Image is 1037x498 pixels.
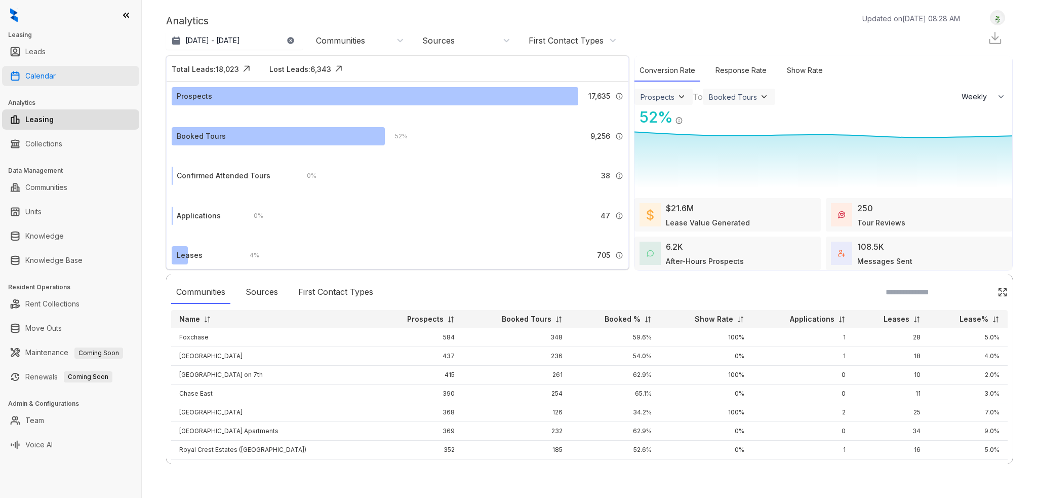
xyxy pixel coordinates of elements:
[8,166,141,175] h3: Data Management
[790,314,834,324] p: Applications
[555,316,563,323] img: sorting
[962,92,992,102] span: Weekly
[752,347,854,366] td: 1
[2,109,139,130] li: Leasing
[675,117,683,125] img: Info
[373,441,462,459] td: 352
[666,202,694,214] div: $21.6M
[463,459,571,478] td: 210
[316,35,365,46] div: Communities
[605,314,641,324] p: Booked %
[666,241,683,253] div: 6.2K
[929,459,1008,478] td: 5.0%
[590,131,610,142] span: 9,256
[571,422,660,441] td: 62.9%
[660,422,752,441] td: 0%
[752,385,854,403] td: 0
[463,422,571,441] td: 232
[838,211,845,218] img: TourReviews
[752,459,854,478] td: 0
[838,316,846,323] img: sorting
[854,422,929,441] td: 34
[64,371,112,382] span: Coming Soon
[8,30,141,40] h3: Leasing
[463,385,571,403] td: 254
[373,347,462,366] td: 437
[571,347,660,366] td: 54.0%
[172,64,239,74] div: Total Leads: 18,023
[2,367,139,387] li: Renewals
[171,441,373,459] td: Royal Crest Estates ([GEOGRAPHIC_DATA])
[25,66,56,86] a: Calendar
[240,250,259,261] div: 4 %
[2,342,139,363] li: Maintenance
[385,131,408,142] div: 52 %
[373,385,462,403] td: 390
[571,403,660,422] td: 34.2%
[709,93,757,101] div: Booked Tours
[615,92,623,100] img: Info
[171,385,373,403] td: Chase East
[373,422,462,441] td: 369
[929,328,1008,347] td: 5.0%
[463,441,571,459] td: 185
[463,366,571,385] td: 261
[601,170,610,181] span: 38
[373,403,462,422] td: 368
[2,250,139,271] li: Knowledge Base
[854,403,929,422] td: 25
[171,281,230,304] div: Communities
[752,403,854,422] td: 2
[166,13,209,28] p: Analytics
[666,217,750,228] div: Lease Value Generated
[171,459,373,478] td: Royal Crest Estates ([GEOGRAPHIC_DATA])
[463,403,571,422] td: 126
[2,226,139,246] li: Knowledge
[976,288,985,296] img: SearchIcon
[25,177,67,198] a: Communities
[615,172,623,180] img: Info
[25,226,64,246] a: Knowledge
[2,134,139,154] li: Collections
[422,35,455,46] div: Sources
[171,403,373,422] td: [GEOGRAPHIC_DATA]
[987,30,1003,46] img: Download
[752,328,854,347] td: 1
[660,385,752,403] td: 0%
[407,314,444,324] p: Prospects
[660,366,752,385] td: 100%
[666,256,744,266] div: After-Hours Prospects
[990,13,1005,23] img: UserAvatar
[25,410,44,431] a: Team
[2,42,139,62] li: Leads
[597,250,610,261] span: 705
[571,385,660,403] td: 65.1%
[929,403,1008,422] td: 7.0%
[693,91,703,103] div: To
[752,366,854,385] td: 0
[25,435,53,455] a: Voice AI
[241,281,283,304] div: Sources
[25,318,62,338] a: Move Outs
[857,217,905,228] div: Tour Reviews
[171,328,373,347] td: Foxchase
[862,13,960,24] p: Updated on [DATE] 08:28 AM
[571,366,660,385] td: 62.9%
[857,256,912,266] div: Messages Sent
[676,92,687,102] img: ViewFilterArrow
[634,60,700,82] div: Conversion Rate
[373,459,462,478] td: 347
[710,60,772,82] div: Response Rate
[929,441,1008,459] td: 5.0%
[782,60,828,82] div: Show Rate
[179,314,200,324] p: Name
[177,131,226,142] div: Booked Tours
[2,66,139,86] li: Calendar
[929,385,1008,403] td: 3.0%
[647,209,654,221] img: LeaseValue
[373,366,462,385] td: 415
[660,347,752,366] td: 0%
[177,170,270,181] div: Confirmed Attended Tours
[166,31,303,50] button: [DATE] - [DATE]
[571,459,660,478] td: 60.5%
